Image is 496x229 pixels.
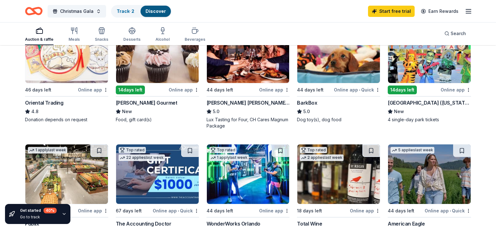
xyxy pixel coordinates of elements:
div: Desserts [123,37,141,42]
div: 40 % [43,208,57,213]
div: 44 days left [388,207,414,215]
span: New [394,108,404,115]
div: Go to track [20,215,57,220]
div: WonderWorks Orlando [207,220,260,227]
div: Donation depends on request [25,117,108,123]
div: Online app [441,86,471,94]
div: 14 days left [116,86,145,94]
span: 4.8 [31,108,38,115]
button: Christmas Gala [48,5,106,18]
div: Online app Quick [153,207,199,215]
a: Start free trial [368,6,415,17]
img: Image for LEGOLAND Resort (Florida) [388,23,471,83]
div: Online app Quick [425,207,471,215]
div: Online app [78,86,108,94]
div: The Accounting Doctor [116,220,171,227]
img: Image for American Eagle [388,144,471,204]
div: 18 days left [297,207,322,215]
div: Top rated [300,147,327,153]
div: BarkBox [297,99,317,107]
span: 5.0 [303,108,310,115]
div: [PERSON_NAME] [PERSON_NAME] Winery and Restaurants [207,99,290,107]
span: • [450,208,451,213]
div: 67 days left [116,207,142,215]
div: Online app Quick [334,86,380,94]
div: Food, gift card(s) [116,117,199,123]
button: Beverages [185,24,205,45]
span: • [178,208,179,213]
div: Top rated [119,147,146,153]
a: Image for Cooper's Hawk Winery and RestaurantsTop rated1 applylast week44 days leftOnline app[PER... [207,23,290,129]
div: American Eagle [388,220,425,227]
div: Alcohol [156,37,170,42]
span: New [122,108,132,115]
img: Image for WonderWorks Orlando [207,144,289,204]
span: 5.0 [213,108,219,115]
div: [GEOGRAPHIC_DATA] ([US_STATE]) [388,99,471,107]
img: Image for The Accounting Doctor [116,144,199,204]
button: Snacks [95,24,108,45]
a: Image for Oriental TradingTop rated12 applieslast week46 days leftOnline appOriental Trading4.8Do... [25,23,108,123]
a: Home [25,4,43,18]
button: Track· 2Discover [111,5,171,18]
div: 44 days left [207,86,233,94]
a: Earn Rewards [417,6,462,17]
button: Auction & raffle [25,24,54,45]
div: 46 days left [25,86,51,94]
div: 44 days left [297,86,324,94]
button: Meals [69,24,80,45]
img: Image for Oriental Trading [25,23,108,83]
span: Christmas Gala [60,8,94,15]
img: Image for BarkBox [297,23,380,83]
div: 44 days left [207,207,233,215]
a: Discover [146,8,166,14]
span: Search [451,30,466,37]
img: Image for Cooper's Hawk Winery and Restaurants [207,23,289,83]
div: Online app [350,207,380,215]
button: Desserts [123,24,141,45]
a: Image for BarkBoxTop rated15 applieslast week44 days leftOnline app•QuickBarkBox5.0Dog toy(s), do... [297,23,380,123]
div: Get started [20,208,57,213]
div: Online app [169,86,199,94]
div: Beverages [185,37,205,42]
img: Image for Publix [25,144,108,204]
a: Track· 2 [117,8,134,14]
a: Image for LEGOLAND Resort (Florida)Local14days leftOnline app[GEOGRAPHIC_DATA] ([US_STATE])New4 s... [388,23,471,123]
div: 1 apply last week [209,154,249,161]
div: Lux Tasting for Four, CH Cares Magnum Package [207,117,290,129]
span: • [359,87,360,92]
div: Total Wine [297,220,322,227]
button: Alcohol [156,24,170,45]
a: Image for Wright's GourmetLocal14days leftOnline app[PERSON_NAME] GourmetNewFood, gift card(s) [116,23,199,123]
div: Online app [259,207,289,215]
div: Dog toy(s), dog food [297,117,380,123]
div: 14 days left [388,86,417,94]
button: Search [439,27,471,40]
div: 4 single-day park tickets [388,117,471,123]
div: Snacks [95,37,108,42]
div: Top rated [209,147,237,153]
div: 22 applies last week [119,154,165,161]
div: 5 applies last week [391,147,434,154]
div: Auction & raffle [25,37,54,42]
div: 1 apply last week [28,147,67,154]
img: Image for Total Wine [297,144,380,204]
img: Image for Wright's Gourmet [116,23,199,83]
div: Meals [69,37,80,42]
div: Online app [259,86,289,94]
div: [PERSON_NAME] Gourmet [116,99,177,107]
div: 2 applies last week [300,154,344,161]
div: Oriental Trading [25,99,64,107]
